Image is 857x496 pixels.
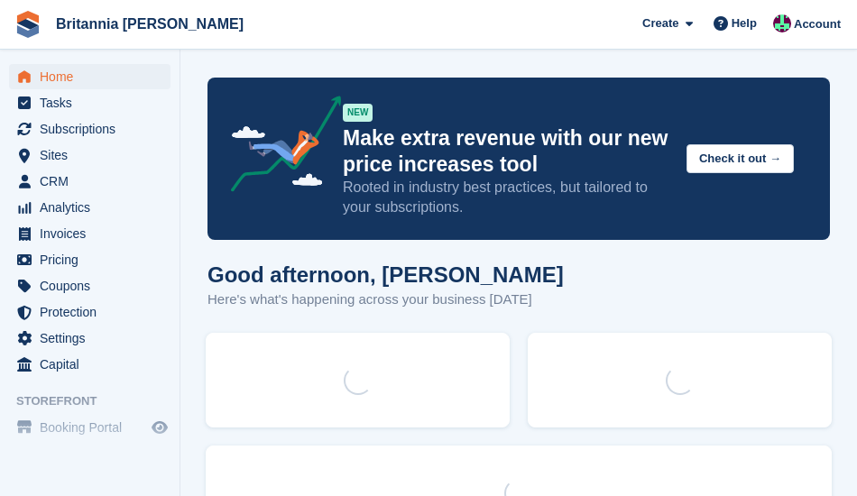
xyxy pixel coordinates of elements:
[40,273,148,299] span: Coupons
[216,96,342,198] img: price-adjustments-announcement-icon-8257ccfd72463d97f412b2fc003d46551f7dbcb40ab6d574587a9cd5c0d94...
[9,195,170,220] a: menu
[40,221,148,246] span: Invoices
[149,417,170,438] a: Preview store
[40,64,148,89] span: Home
[9,352,170,377] a: menu
[207,289,564,310] p: Here's what's happening across your business [DATE]
[9,247,170,272] a: menu
[16,392,180,410] span: Storefront
[40,415,148,440] span: Booking Portal
[40,116,148,142] span: Subscriptions
[642,14,678,32] span: Create
[732,14,757,32] span: Help
[9,90,170,115] a: menu
[207,262,564,287] h1: Good afternoon, [PERSON_NAME]
[40,352,148,377] span: Capital
[773,14,791,32] img: Louise Fuller
[40,195,148,220] span: Analytics
[40,326,148,351] span: Settings
[9,116,170,142] a: menu
[794,15,841,33] span: Account
[9,415,170,440] a: menu
[40,247,148,272] span: Pricing
[343,125,672,178] p: Make extra revenue with our new price increases tool
[9,64,170,89] a: menu
[343,104,373,122] div: NEW
[9,273,170,299] a: menu
[40,169,148,194] span: CRM
[9,299,170,325] a: menu
[40,299,148,325] span: Protection
[14,11,41,38] img: stora-icon-8386f47178a22dfd0bd8f6a31ec36ba5ce8667c1dd55bd0f319d3a0aa187defe.svg
[9,169,170,194] a: menu
[40,142,148,168] span: Sites
[343,178,672,217] p: Rooted in industry best practices, but tailored to your subscriptions.
[9,326,170,351] a: menu
[40,90,148,115] span: Tasks
[687,144,794,174] button: Check it out →
[49,9,251,39] a: Britannia [PERSON_NAME]
[9,221,170,246] a: menu
[9,142,170,168] a: menu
